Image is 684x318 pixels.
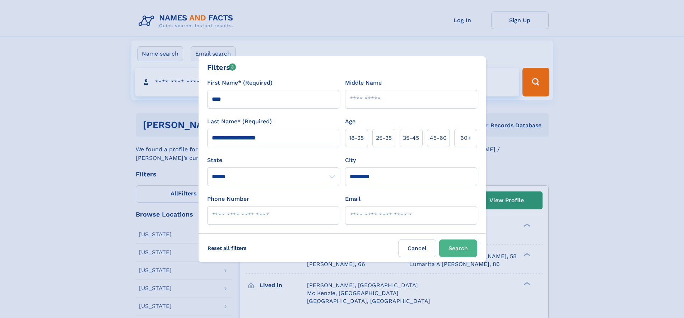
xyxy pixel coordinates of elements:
[345,156,356,165] label: City
[345,117,355,126] label: Age
[349,134,364,142] span: 18‑25
[430,134,447,142] span: 45‑60
[207,62,236,73] div: Filters
[345,79,382,87] label: Middle Name
[207,156,339,165] label: State
[207,117,272,126] label: Last Name* (Required)
[439,239,477,257] button: Search
[207,79,273,87] label: First Name* (Required)
[345,195,360,203] label: Email
[403,134,419,142] span: 35‑45
[203,239,251,257] label: Reset all filters
[460,134,471,142] span: 60+
[207,195,249,203] label: Phone Number
[376,134,392,142] span: 25‑35
[398,239,436,257] label: Cancel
